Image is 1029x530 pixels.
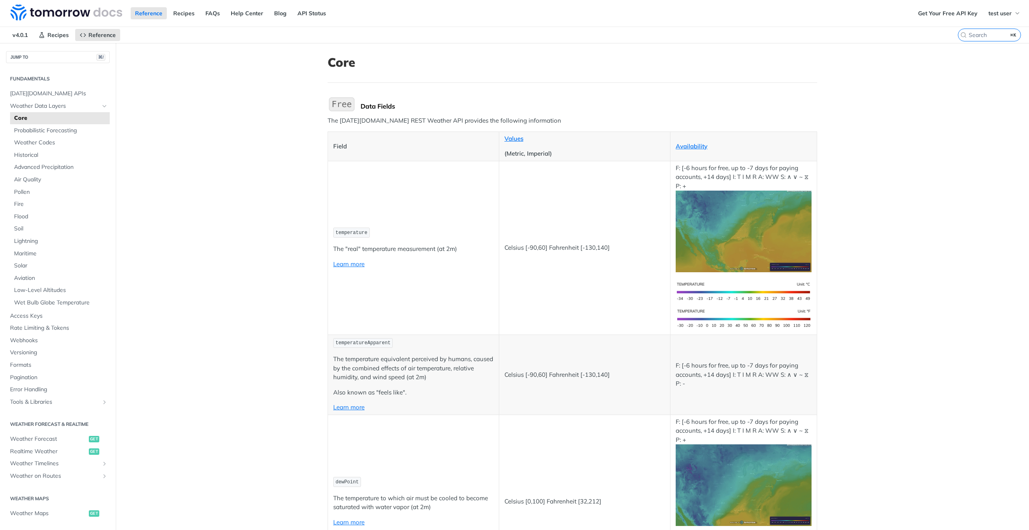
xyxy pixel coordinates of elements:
span: Formats [10,361,108,369]
a: FAQs [201,7,224,19]
a: Access Keys [6,310,110,322]
p: The temperature equivalent perceived by humans, caused by the combined effects of air temperature... [333,355,494,382]
span: Weather on Routes [10,472,99,480]
span: Reference [88,31,116,39]
a: Tools & LibrariesShow subpages for Tools & Libraries [6,396,110,408]
a: Low-Level Altitudes [10,284,110,296]
p: The temperature to which air must be cooled to become saturated with water vapor (at 2m) [333,494,494,512]
button: Show subpages for Weather Timelines [101,460,108,467]
span: Soil [14,225,108,233]
a: Weather on RoutesShow subpages for Weather on Routes [6,470,110,482]
button: test user [984,7,1025,19]
span: test user [988,10,1012,17]
a: Soil [10,223,110,235]
p: The [DATE][DOMAIN_NAME] REST Weather API provides the following information [328,116,817,125]
a: Core [10,112,110,124]
p: F: [-6 hours for free, up to -7 days for paying accounts, +14 days] I: T I M R A: WW S: ∧ ∨ ~ ⧖ P: - [676,361,812,388]
a: Historical [10,149,110,161]
span: Weather Codes [14,139,108,147]
span: ⌘/ [96,54,105,61]
p: Celsius [0,100] Fahrenheit [32,212] [504,497,665,506]
span: Expand image [676,287,812,295]
a: Lightning [10,235,110,247]
a: Recipes [34,29,73,41]
a: Pollen [10,186,110,198]
div: Data Fields [361,102,817,110]
a: API Status [293,7,330,19]
span: Maritime [14,250,108,258]
a: Advanced Precipitation [10,161,110,173]
span: Versioning [10,349,108,357]
p: Celsius [-90,60] Fahrenheit [-130,140] [504,243,665,253]
a: Realtime Weatherget [6,446,110,458]
button: Show subpages for Weather on Routes [101,473,108,479]
span: Webhooks [10,337,108,345]
a: Learn more [333,260,365,268]
span: Advanced Precipitation [14,163,108,171]
a: Availability [676,142,707,150]
span: Fire [14,200,108,208]
span: Probabilistic Forecasting [14,127,108,135]
a: Rate Limiting & Tokens [6,322,110,334]
a: Recipes [169,7,199,19]
span: Solar [14,262,108,270]
a: Solar [10,260,110,272]
a: Weather Codes [10,137,110,149]
a: Webhooks [6,335,110,347]
span: Pollen [14,188,108,196]
span: Expand image [676,227,812,235]
a: Help Center [226,7,268,19]
a: Formats [6,359,110,371]
a: Pagination [6,372,110,384]
p: The "real" temperature measurement (at 2m) [333,244,494,254]
svg: Search [960,32,967,38]
span: Low-Level Altitudes [14,286,108,294]
a: Learn more [333,518,365,526]
span: Access Keys [10,312,108,320]
a: Wet Bulb Globe Temperature [10,297,110,309]
span: v4.0.1 [8,29,32,41]
span: temperatureApparent [336,340,391,346]
p: F: [-6 hours for free, up to -7 days for paying accounts, +14 days] I: T I M R A: WW S: ∧ ∨ ~ ⧖ P: + [676,417,812,526]
a: Weather TimelinesShow subpages for Weather Timelines [6,458,110,470]
span: Expand image [676,481,812,489]
span: Pagination [10,374,108,382]
a: Reference [131,7,167,19]
a: Error Handling [6,384,110,396]
a: Maritime [10,248,110,260]
p: (Metric, Imperial) [504,149,665,158]
span: dewPoint [336,479,359,485]
span: Air Quality [14,176,108,184]
span: Realtime Weather [10,448,87,456]
a: Aviation [10,272,110,284]
a: Blog [270,7,291,19]
span: Historical [14,151,108,159]
p: Field [333,142,494,151]
a: Versioning [6,347,110,359]
span: Weather Maps [10,509,87,518]
a: Learn more [333,403,365,411]
a: Weather Mapsget [6,507,110,520]
a: Reference [75,29,120,41]
span: Wet Bulb Globe Temperature [14,299,108,307]
span: temperature [336,230,367,236]
span: Tools & Libraries [10,398,99,406]
img: Tomorrow.io Weather API Docs [10,4,122,21]
span: Error Handling [10,386,108,394]
p: Also known as "feels like". [333,388,494,397]
span: Lightning [14,237,108,245]
a: Weather Data LayersHide subpages for Weather Data Layers [6,100,110,112]
button: Show subpages for Tools & Libraries [101,399,108,405]
a: Get Your Free API Key [914,7,982,19]
span: Recipes [47,31,69,39]
p: F: [-6 hours for free, up to -7 days for paying accounts, +14 days] I: T I M R A: WW S: ∧ ∨ ~ ⧖ P: + [676,164,812,272]
h2: Weather Forecast & realtime [6,421,110,428]
button: JUMP TO⌘/ [6,51,110,63]
span: Weather Forecast [10,435,87,443]
span: get [89,436,99,442]
a: Weather Forecastget [6,433,110,445]
a: Flood [10,211,110,223]
a: Probabilistic Forecasting [10,125,110,137]
span: Weather Data Layers [10,102,99,110]
a: [DATE][DOMAIN_NAME] APIs [6,88,110,100]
